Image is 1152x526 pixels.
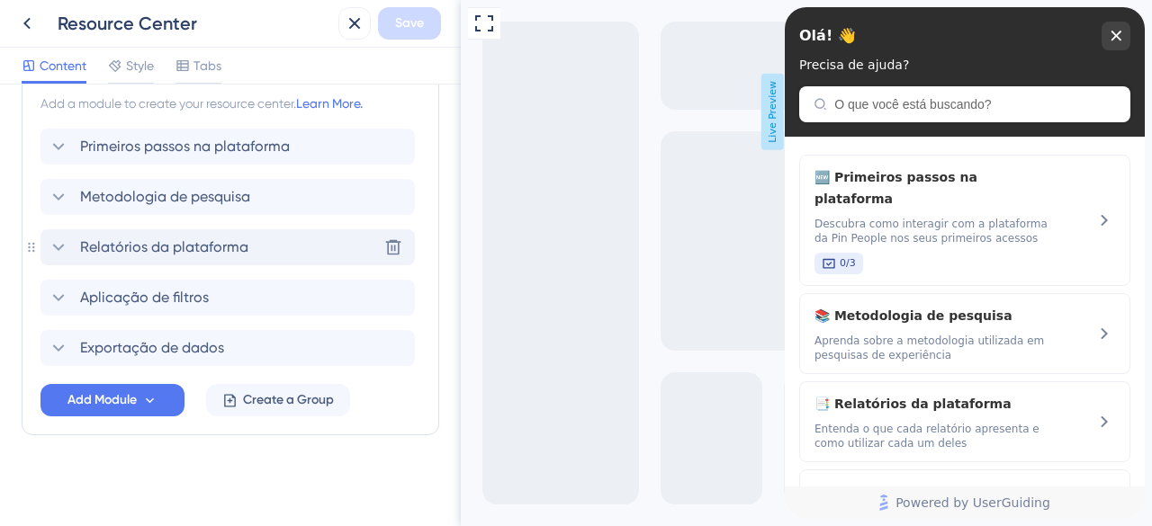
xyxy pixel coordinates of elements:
[58,11,331,36] div: Resource Center
[395,13,424,34] span: Save
[206,384,350,416] button: Create a Group
[243,389,334,411] span: Create a Group
[80,186,250,208] span: Metodologia de pesquisa
[317,14,346,43] div: close resource center
[30,159,270,267] div: Primeiros passos na plataforma
[80,236,248,258] span: Relatórios da plataforma
[182,9,188,23] div: 3
[111,485,265,506] span: Powered by UserGuiding
[30,474,241,495] span: 👥 Aplicação de filtros
[40,229,420,265] div: Relatórios da plataforma
[14,15,71,42] span: Olá! 👋
[40,55,86,76] span: Content
[193,55,221,76] span: Tabs
[40,129,420,165] div: Primeiros passos na plataforma
[30,415,270,443] span: Entenda o que cada relatório apresenta e como utilizar cada um deles
[296,96,363,111] a: Learn More.
[40,280,420,316] div: Aplicação de filtros
[14,50,124,65] span: Precisa de ajuda?
[30,210,270,238] span: Descubra como interagir com a plataforma da Pin People nos seus primeiros acessos
[67,389,137,411] span: Add Module
[55,249,71,263] span: 0/3
[80,287,209,308] span: Aplicação de filtros
[32,4,170,26] span: Central de Recursos
[30,159,270,202] span: 🆕 Primeiros passos na plataforma
[80,337,224,359] span: Exportação de dados
[126,55,154,76] span: Style
[80,136,290,157] span: Primeiros passos na plataforma
[378,7,441,40] button: Save
[40,330,420,366] div: Exportação de dados
[30,298,270,355] div: Metodologia de pesquisa
[301,74,323,150] span: Live Preview
[40,96,296,111] span: Add a module to create your resource center.
[30,326,270,355] span: Aprenda sobre a metodologia utilizada em pesquisas de experiência
[40,384,184,416] button: Add Module
[49,90,331,104] input: O que você está buscando?
[30,298,241,319] span: 📚 Metodologia de pesquisa
[40,179,420,215] div: Metodologia de pesquisa
[30,386,241,407] span: 📑 Relatórios da plataforma
[30,386,270,443] div: Relatórios da plataforma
